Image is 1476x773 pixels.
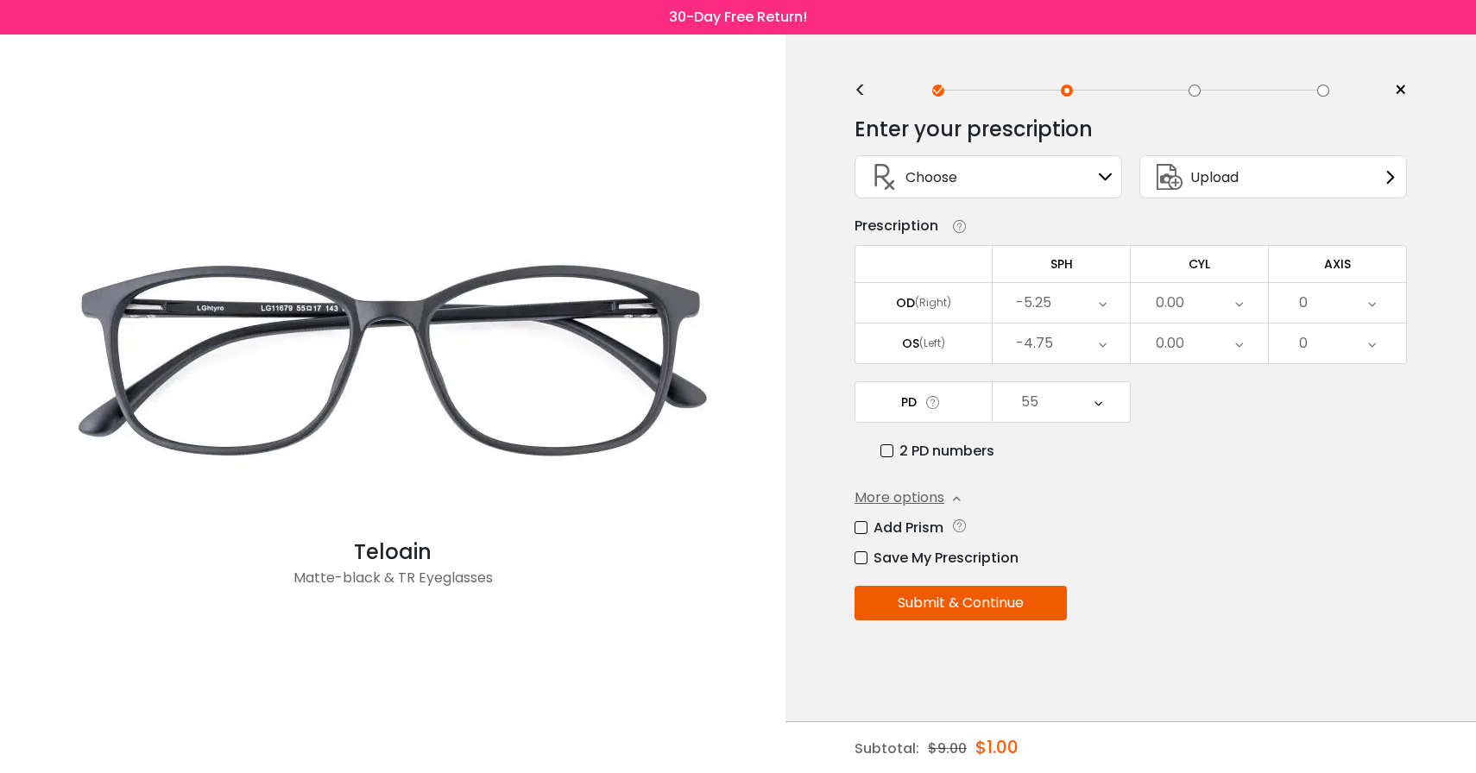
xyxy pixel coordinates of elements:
div: 0 [1299,286,1308,320]
td: SPH [993,245,1131,282]
div: 55 [1021,385,1038,419]
label: 2 PD numbers [880,440,994,462]
div: (Right) [915,295,951,311]
span: × [1394,78,1407,104]
td: PD [855,381,993,423]
td: CYL [1131,245,1269,282]
div: -5.25 [1016,286,1051,320]
div: 0 [1299,326,1308,361]
div: Enter your prescription [855,112,1093,147]
div: $1.00 [975,722,1019,772]
td: AXIS [1269,245,1407,282]
span: Choose [905,167,957,188]
label: Add Prism [855,517,943,538]
label: Save My Prescription [855,547,1019,569]
span: Upload [1190,167,1239,188]
button: Submit & Continue [855,586,1067,620]
div: Prescription [855,216,938,236]
div: OS [902,336,919,351]
div: < [855,84,880,97]
div: (Left) [919,336,945,351]
div: Matte-black & TR Eyeglasses [47,568,738,602]
div: 0.00 [1156,286,1184,320]
div: 0.00 [1156,326,1184,361]
img: Matte-black Teloain - TR Eyeglasses [47,192,738,537]
div: Teloain [47,537,738,568]
a: × [1381,78,1407,104]
div: OD [896,295,915,311]
div: -4.75 [1016,326,1053,361]
span: More options [855,487,944,508]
